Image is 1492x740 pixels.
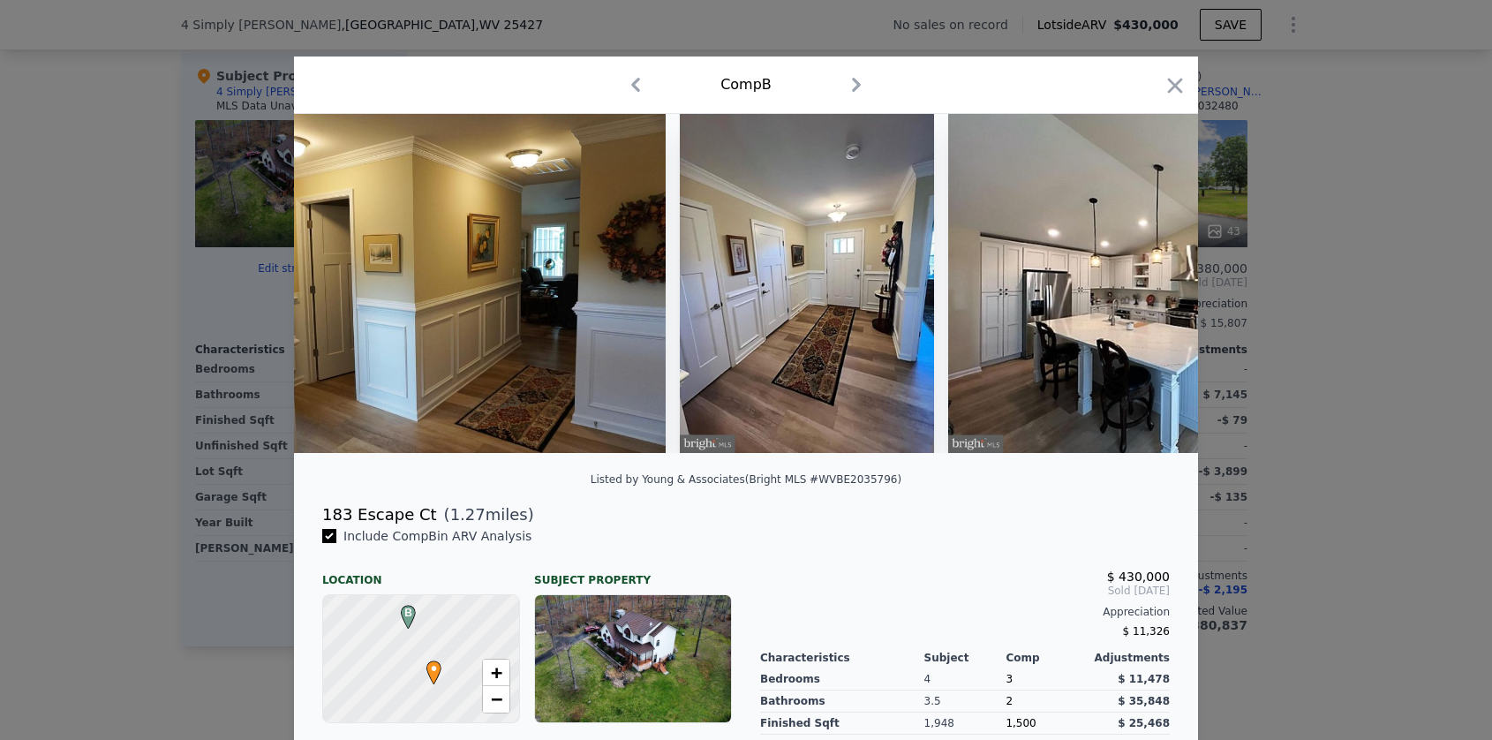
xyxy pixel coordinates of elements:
span: + [491,661,502,683]
div: • [422,661,433,671]
a: Zoom in [483,660,509,686]
div: Characteristics [760,651,924,665]
span: $ 430,000 [1107,570,1170,584]
div: Subject Property [534,559,732,587]
a: Zoom out [483,686,509,713]
div: 183 Escape Ct [322,502,437,527]
div: B [396,605,407,615]
div: 3.5 [924,691,1006,713]
div: Bedrooms [760,668,924,691]
span: Include Comp B in ARV Analysis [336,529,539,543]
span: − [491,688,502,710]
div: Comp [1006,651,1088,665]
span: ( miles) [437,502,534,527]
div: Subject [924,651,1006,665]
div: Comp B [720,74,772,95]
img: Property Img [158,114,667,453]
div: Appreciation [760,605,1170,619]
span: 3 [1006,673,1013,685]
span: • [422,655,446,682]
span: $ 35,848 [1118,695,1170,707]
span: $ 25,468 [1118,717,1170,729]
img: Property Img [948,114,1401,453]
div: 2 [1006,691,1088,713]
div: Location [322,559,520,587]
span: 1,500 [1006,717,1036,729]
div: 1,948 [924,713,1006,735]
img: Property Img [680,114,934,453]
span: $ 11,326 [1123,625,1170,638]
span: Sold [DATE] [760,584,1170,598]
span: B [396,605,420,621]
div: Adjustments [1088,651,1170,665]
span: $ 11,478 [1118,673,1170,685]
div: Finished Sqft [760,713,924,735]
div: Bathrooms [760,691,924,713]
div: Listed by Young & Associates (Bright MLS #WVBE2035796) [591,473,901,486]
div: 4 [924,668,1006,691]
span: 1.27 [450,505,486,524]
